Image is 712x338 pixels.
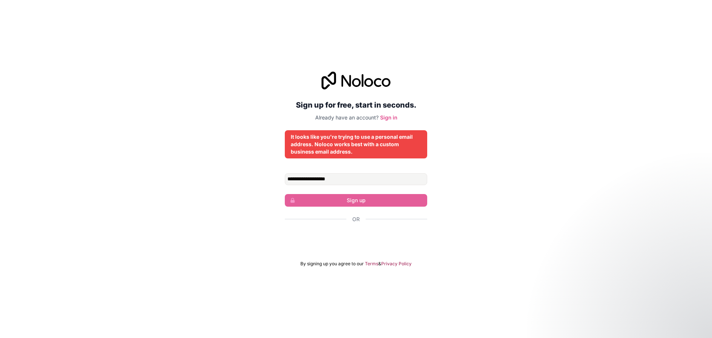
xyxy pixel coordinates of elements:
h2: Sign up for free, start in seconds. [285,98,427,112]
iframe: Botón Iniciar sesión con Google [281,231,431,247]
span: Or [352,216,360,223]
button: Sign up [285,194,427,207]
iframe: Intercom notifications message [564,282,712,334]
span: Already have an account? [315,114,379,121]
a: Sign in [380,114,397,121]
span: & [378,261,381,267]
a: Terms [365,261,378,267]
input: Email address [285,173,427,185]
div: It looks like you're trying to use a personal email address. Noloco works best with a custom busi... [291,133,421,155]
a: Privacy Policy [381,261,412,267]
span: By signing up you agree to our [300,261,364,267]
